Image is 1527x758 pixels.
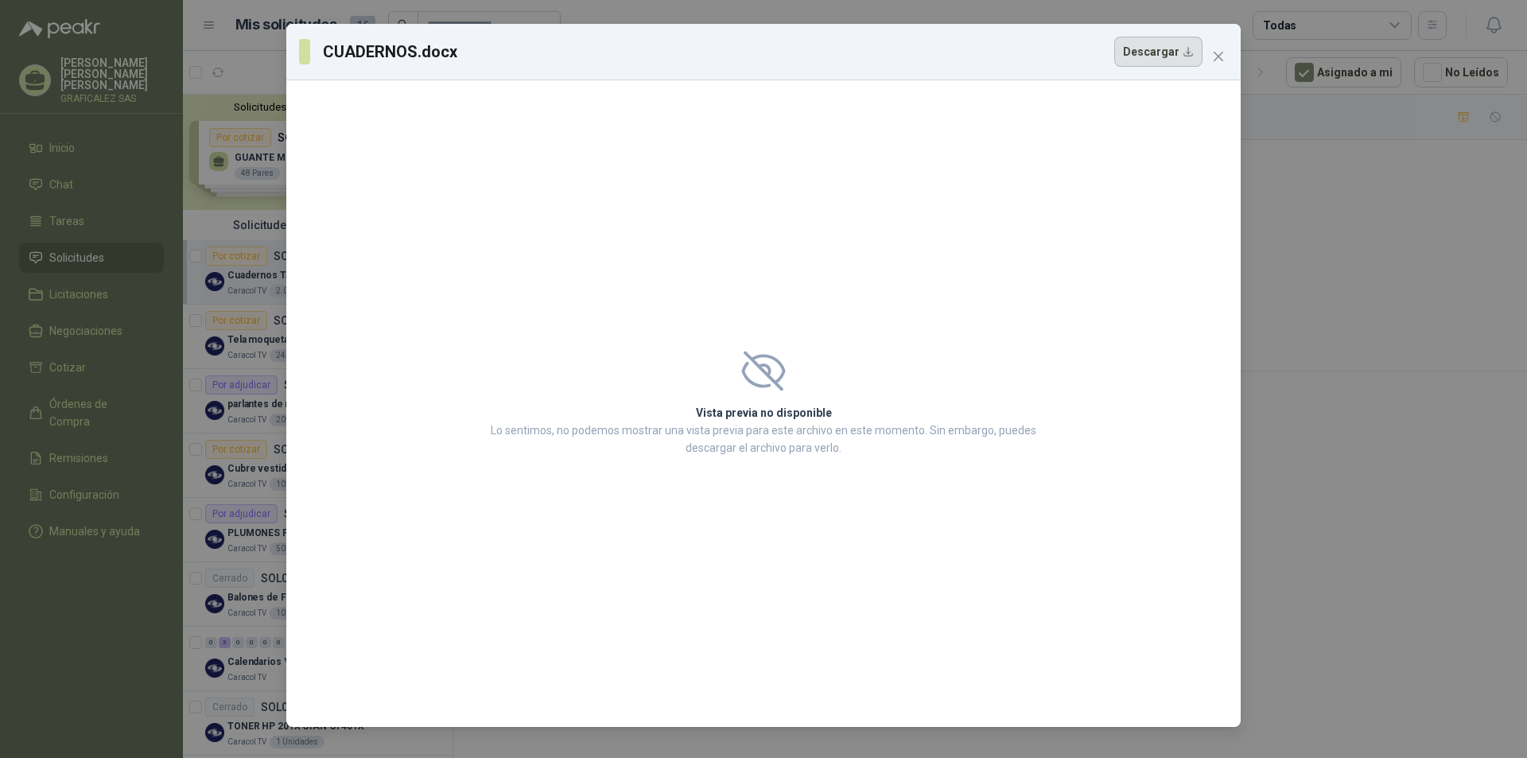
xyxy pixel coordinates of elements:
[486,422,1041,457] p: Lo sentimos, no podemos mostrar una vista previa para este archivo en este momento. Sin embargo, ...
[1114,37,1203,67] button: Descargar
[1206,44,1231,69] button: Close
[1212,50,1225,63] span: close
[486,404,1041,422] h2: Vista previa no disponible
[323,40,459,64] h3: CUADERNOS.docx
